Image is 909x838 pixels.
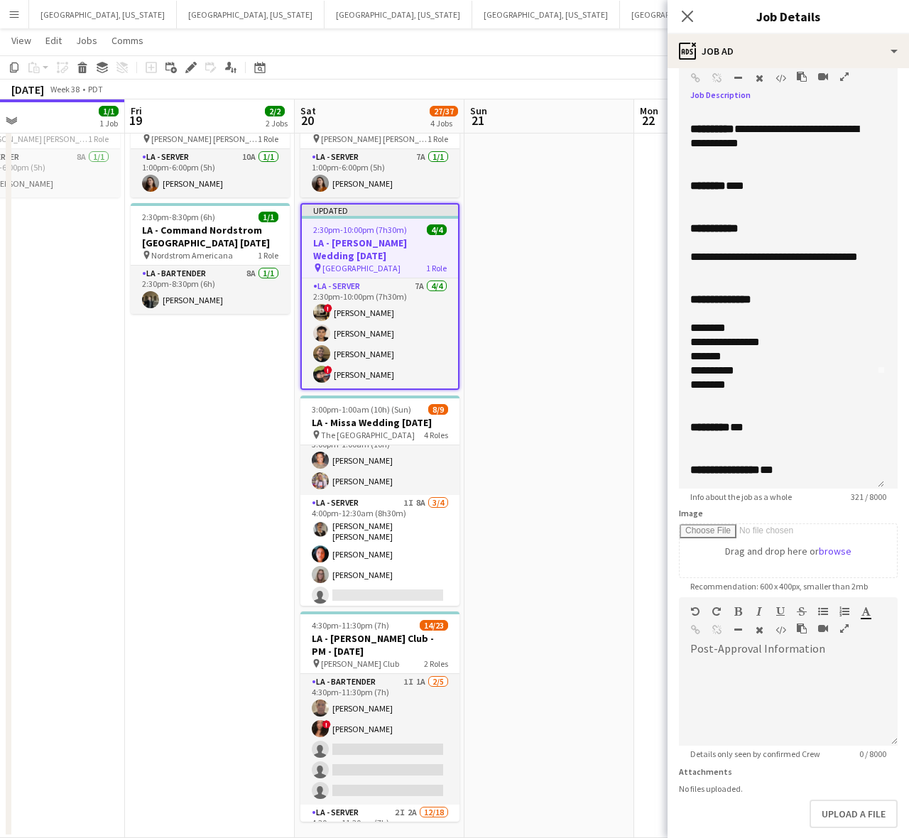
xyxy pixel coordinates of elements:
[313,224,407,235] span: 2:30pm-10:00pm (7h30m)
[679,491,803,502] span: Info about the job as a whole
[668,34,909,68] div: Job Ad
[470,104,487,117] span: Sun
[88,84,103,94] div: PDT
[45,34,62,47] span: Edit
[818,71,828,82] button: Insert video
[11,34,31,47] span: View
[76,34,97,47] span: Jobs
[839,71,849,82] button: Fullscreen
[302,205,458,216] div: Updated
[427,224,447,235] span: 4/4
[733,624,743,636] button: Horizontal Line
[300,203,459,390] app-job-card: Updated2:30pm-10:00pm (7h30m)4/4LA - [PERSON_NAME] Wedding [DATE] [GEOGRAPHIC_DATA]1 RoleLA - Ser...
[810,800,898,828] button: Upload a file
[420,620,448,631] span: 14/23
[428,134,448,144] span: 1 Role
[638,112,658,129] span: 22
[300,416,459,429] h3: LA - Missa Wedding [DATE]
[324,366,332,374] span: !
[797,623,807,634] button: Paste as plain text
[321,430,415,440] span: The [GEOGRAPHIC_DATA]
[733,72,743,84] button: Horizontal Line
[131,224,290,249] h3: LA - Command Nordstrom [GEOGRAPHIC_DATA] [DATE]
[300,87,459,197] app-job-card: 1:00pm-6:00pm (5h)1/1LA - [PERSON_NAME] [PERSON_NAME][GEOGRAPHIC_DATA] [DATE] [PERSON_NAME] [PERS...
[322,720,331,729] span: !
[70,31,103,50] a: Jobs
[151,250,233,261] span: Nordstrom Americana
[300,149,459,197] app-card-role: LA - Server7A1/11:00pm-6:00pm (5h)[PERSON_NAME]
[640,104,658,117] span: Mon
[300,426,459,495] app-card-role: LA - Bartender9A2/23:00pm-1:00am (10h)[PERSON_NAME][PERSON_NAME]
[775,72,785,84] button: HTML Code
[754,72,764,84] button: Clear Formatting
[754,606,764,617] button: Italic
[839,623,849,634] button: Fullscreen
[88,134,109,144] span: 1 Role
[679,749,832,759] span: Details only seen by confirmed Crew
[324,304,332,312] span: !
[848,749,898,759] span: 0 / 8000
[265,106,285,116] span: 2/2
[106,31,149,50] a: Comms
[428,404,448,415] span: 8/9
[679,766,732,777] label: Attachments
[302,236,458,262] h3: LA - [PERSON_NAME] Wedding [DATE]
[300,396,459,606] app-job-card: 3:00pm-1:00am (10h) (Sun)8/9LA - Missa Wedding [DATE] The [GEOGRAPHIC_DATA]4 Roles3:00pm-1:00am (...
[775,624,785,636] button: HTML Code
[754,624,764,636] button: Clear Formatting
[797,606,807,617] button: Strikethrough
[426,263,447,273] span: 1 Role
[302,278,458,388] app-card-role: LA - Server7A4/42:30pm-10:00pm (7h30m)![PERSON_NAME][PERSON_NAME][PERSON_NAME]![PERSON_NAME]
[300,495,459,609] app-card-role: LA - Server1I8A3/44:00pm-12:30am (8h30m)[PERSON_NAME] [PERSON_NAME][PERSON_NAME][PERSON_NAME]
[430,106,458,116] span: 27/37
[131,149,290,197] app-card-role: LA - Server10A1/11:00pm-6:00pm (5h)[PERSON_NAME]
[11,82,44,97] div: [DATE]
[47,84,82,94] span: Week 38
[258,134,278,144] span: 1 Role
[6,31,37,50] a: View
[424,430,448,440] span: 4 Roles
[258,250,278,261] span: 1 Role
[151,134,258,144] span: [PERSON_NAME] [PERSON_NAME] Hills
[312,404,411,415] span: 3:00pm-1:00am (10h) (Sun)
[99,118,118,129] div: 1 Job
[818,606,828,617] button: Unordered List
[775,606,785,617] button: Underline
[129,112,142,129] span: 19
[131,266,290,314] app-card-role: LA - Bartender8A1/12:30pm-8:30pm (6h)[PERSON_NAME]
[839,491,898,502] span: 321 / 8000
[679,783,898,794] div: No files uploaded.
[131,203,290,314] app-job-card: 2:30pm-8:30pm (6h)1/1LA - Command Nordstrom [GEOGRAPHIC_DATA] [DATE] Nordstrom Americana1 RoleLA ...
[620,1,768,28] button: [GEOGRAPHIC_DATA], [US_STATE]
[321,658,399,669] span: [PERSON_NAME] Club
[472,1,620,28] button: [GEOGRAPHIC_DATA], [US_STATE]
[424,658,448,669] span: 2 Roles
[142,212,215,222] span: 2:30pm-8:30pm (6h)
[300,632,459,658] h3: LA - [PERSON_NAME] Club - PM - [DATE]
[266,118,288,129] div: 2 Jobs
[468,112,487,129] span: 21
[131,87,290,197] div: 1:00pm-6:00pm (5h)1/1LA - [PERSON_NAME] [PERSON_NAME][GEOGRAPHIC_DATA] [DATE] [PERSON_NAME] [PERS...
[679,581,879,592] span: Recommendation: 600 x 400px, smaller than 2mb
[298,112,316,129] span: 20
[177,1,325,28] button: [GEOGRAPHIC_DATA], [US_STATE]
[322,263,401,273] span: [GEOGRAPHIC_DATA]
[258,212,278,222] span: 1/1
[40,31,67,50] a: Edit
[797,71,807,82] button: Paste as plain text
[111,34,143,47] span: Comms
[29,1,177,28] button: [GEOGRAPHIC_DATA], [US_STATE]
[99,106,119,116] span: 1/1
[131,104,142,117] span: Fri
[312,620,389,631] span: 4:30pm-11:30pm (7h)
[712,606,722,617] button: Redo
[321,134,428,144] span: [PERSON_NAME] [PERSON_NAME] Hills
[300,611,459,822] app-job-card: 4:30pm-11:30pm (7h)14/23LA - [PERSON_NAME] Club - PM - [DATE] [PERSON_NAME] Club2 RolesLA - Barte...
[690,606,700,617] button: Undo
[733,606,743,617] button: Bold
[668,7,909,26] h3: Job Details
